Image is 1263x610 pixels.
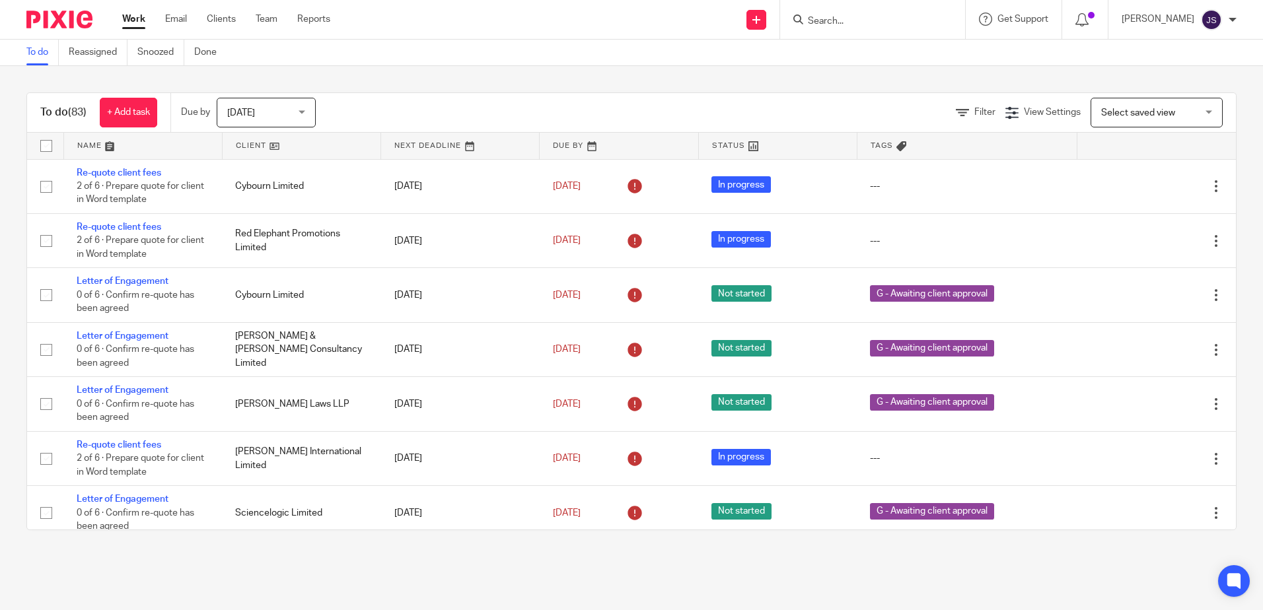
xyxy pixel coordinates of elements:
a: Email [165,13,187,26]
td: [DATE] [381,431,540,485]
input: Search [807,16,925,28]
td: Cybourn Limited [222,268,380,322]
span: 0 of 6 · Confirm re-quote has been agreed [77,345,194,368]
a: Work [122,13,145,26]
p: Due by [181,106,210,119]
span: 2 of 6 · Prepare quote for client in Word template [77,454,204,477]
span: Not started [711,340,772,356]
span: G - Awaiting client approval [870,503,994,520]
span: In progress [711,176,771,193]
span: [DATE] [553,399,581,409]
span: In progress [711,449,771,465]
a: Reassigned [69,40,127,65]
a: To do [26,40,59,65]
td: [DATE] [381,322,540,376]
span: 0 of 6 · Confirm re-quote has been agreed [77,399,194,423]
span: View Settings [1024,108,1081,117]
a: Letter of Engagement [77,331,168,341]
a: Letter of Engagement [77,494,168,504]
a: Re-quote client fees [77,222,161,232]
a: Reports [297,13,330,26]
span: Get Support [997,15,1048,24]
span: Select saved view [1101,108,1175,118]
p: [PERSON_NAME] [1122,13,1194,26]
td: [DATE] [381,213,540,267]
a: Snoozed [137,40,184,65]
span: 2 of 6 · Prepare quote for client in Word template [77,182,204,205]
img: Pixie [26,11,92,28]
span: [DATE] [553,290,581,300]
div: --- [870,452,1064,465]
a: Done [194,40,227,65]
td: [DATE] [381,486,540,540]
span: G - Awaiting client approval [870,285,994,302]
a: Letter of Engagement [77,386,168,395]
span: 0 of 6 · Confirm re-quote has been agreed [77,508,194,531]
td: [DATE] [381,268,540,322]
span: Not started [711,394,772,411]
a: Clients [207,13,236,26]
td: [PERSON_NAME] International Limited [222,431,380,485]
span: Not started [711,285,772,302]
span: [DATE] [227,108,255,118]
span: [DATE] [553,236,581,246]
a: + Add task [100,98,157,127]
a: Letter of Engagement [77,277,168,286]
span: [DATE] [553,182,581,191]
div: --- [870,234,1064,248]
a: Team [256,13,277,26]
td: Cybourn Limited [222,159,380,213]
td: Red Elephant Promotions Limited [222,213,380,267]
span: 2 of 6 · Prepare quote for client in Word template [77,236,204,259]
td: [DATE] [381,377,540,431]
td: [DATE] [381,159,540,213]
span: Tags [871,142,893,149]
a: Re-quote client fees [77,168,161,178]
td: [PERSON_NAME] & [PERSON_NAME] Consultancy Limited [222,322,380,376]
span: Not started [711,503,772,520]
h1: To do [40,106,87,119]
span: In progress [711,231,771,248]
img: svg%3E [1201,9,1222,30]
a: Re-quote client fees [77,440,161,450]
span: [DATE] [553,454,581,463]
div: --- [870,180,1064,193]
span: [DATE] [553,508,581,518]
span: Filter [974,108,995,117]
td: [PERSON_NAME] Laws LLP [222,377,380,431]
span: G - Awaiting client approval [870,394,994,411]
td: Sciencelogic Limited [222,486,380,540]
span: (83) [68,107,87,118]
span: [DATE] [553,345,581,354]
span: 0 of 6 · Confirm re-quote has been agreed [77,290,194,314]
span: G - Awaiting client approval [870,340,994,356]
